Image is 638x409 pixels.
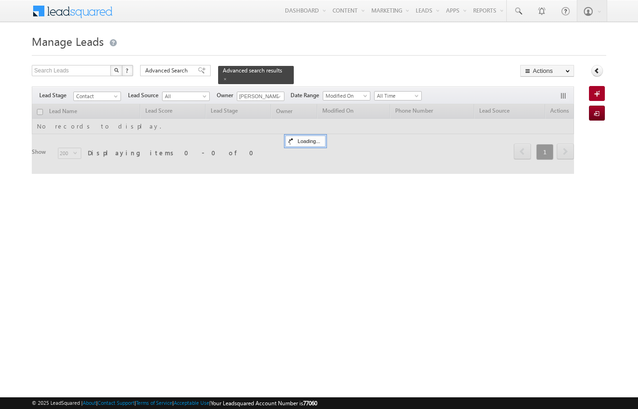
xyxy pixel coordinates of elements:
span: Lead Stage [39,91,73,100]
a: Acceptable Use [174,400,209,406]
a: About [83,400,96,406]
a: Show All Items [272,92,284,101]
input: Type to Search [237,92,284,101]
a: Contact Support [98,400,135,406]
a: Modified On [323,91,370,100]
span: All [163,92,207,100]
span: Advanced Search [145,66,191,75]
a: Contact [73,92,121,101]
a: Terms of Service [136,400,172,406]
span: Lead Source [128,91,162,100]
span: Manage Leads [32,34,104,49]
a: All [162,92,210,101]
span: Date Range [291,91,323,100]
span: Owner [217,91,237,100]
span: Modified On [323,92,368,100]
div: Loading... [285,136,325,147]
button: ? [122,65,133,76]
button: Actions [520,65,574,77]
span: Advanced search results [223,67,282,74]
span: 77060 [303,400,317,407]
span: Your Leadsquared Account Number is [211,400,317,407]
span: © 2025 LeadSquared | | | | | [32,399,317,408]
span: ? [126,66,130,74]
span: All Time [375,92,419,100]
span: Contact [74,92,118,100]
a: All Time [374,91,422,100]
img: Search [114,68,119,72]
